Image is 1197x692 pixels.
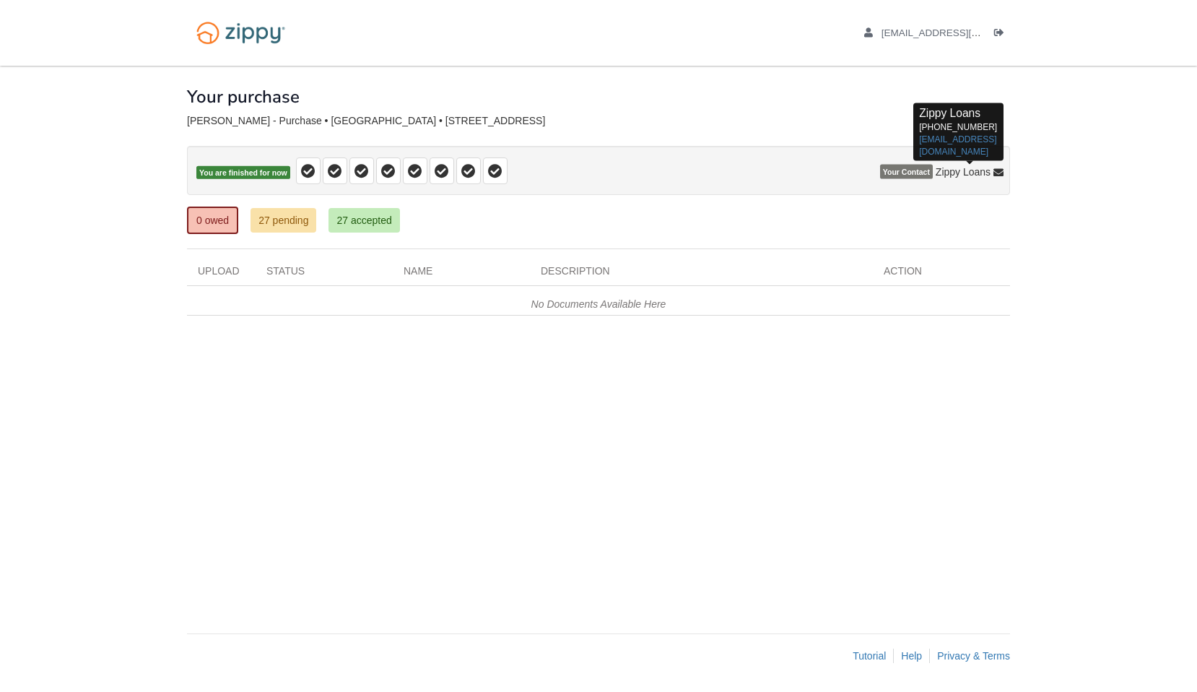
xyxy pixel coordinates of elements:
div: Upload [187,264,256,285]
a: Help [901,650,922,662]
div: Name [393,264,530,285]
img: Logo [187,14,295,51]
a: Privacy & Terms [937,650,1010,662]
span: Zippy Loans [936,165,991,179]
a: edit profile [864,27,1047,42]
a: 0 owed [187,207,238,234]
span: Your Contact [880,165,933,179]
span: You are finished for now [196,166,290,180]
a: [EMAIL_ADDRESS][DOMAIN_NAME] [919,134,996,157]
em: No Documents Available Here [531,298,666,310]
div: Description [530,264,873,285]
div: [PERSON_NAME] - Purchase • [GEOGRAPHIC_DATA] • [STREET_ADDRESS] [187,115,1010,127]
a: 27 accepted [328,208,399,233]
a: Log out [994,27,1010,42]
div: Status [256,264,393,285]
span: silverbackxy86@gmail.com [882,27,1047,38]
div: Action [873,264,1010,285]
span: Zippy Loans [919,106,980,118]
p: [PHONE_NUMBER] [919,105,998,158]
h1: Your purchase [187,87,300,106]
a: 27 pending [251,208,316,233]
a: Tutorial [853,650,886,662]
